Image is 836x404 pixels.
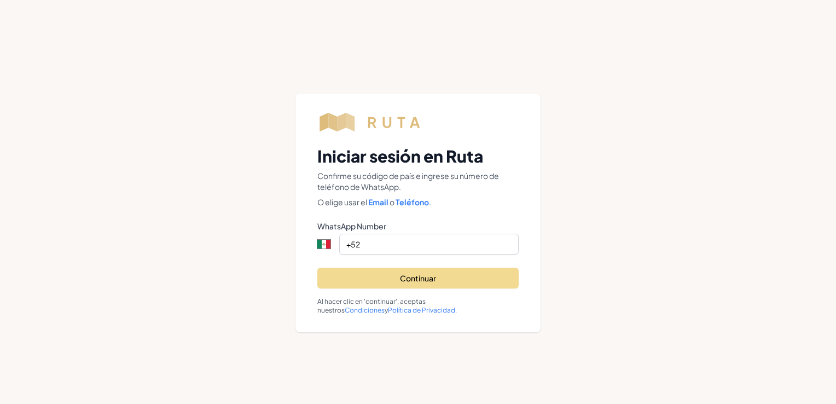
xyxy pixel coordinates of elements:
[317,221,519,232] label: WhatsApp Number
[339,234,519,255] input: Enter phone number
[317,297,519,315] p: Al hacer clic en 'continuar', aceptas nuestros y
[388,306,457,314] a: Política de Privacidad.
[394,197,429,207] a: Teléfono
[367,197,390,207] a: Email
[317,170,519,192] p: Confirme su código de país e ingrese su número de teléfono de WhatsApp.
[317,146,519,166] h2: Iniciar sesión en Ruta
[317,111,434,133] img: Workflow
[317,197,519,207] p: O elige usar el o .
[317,268,519,288] button: Continuar
[345,306,385,314] a: Condiciones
